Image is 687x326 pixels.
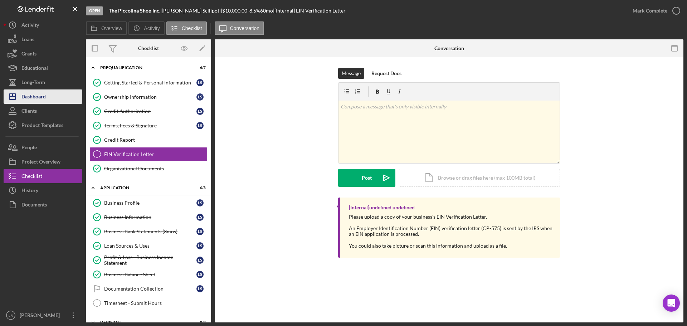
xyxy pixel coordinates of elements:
div: [Internal] undefined undefined [349,205,415,210]
div: Clients [21,104,37,120]
button: Checklist [4,169,82,183]
button: Project Overview [4,155,82,169]
div: Educational [21,61,48,77]
div: Loan Sources & Uses [104,243,196,249]
div: Business Balance Sheet [104,272,196,277]
a: Clients [4,104,82,118]
div: Organizational Documents [104,166,207,171]
div: Activity [21,18,39,34]
button: Conversation [215,21,264,35]
div: Credit Report [104,137,207,143]
a: Educational [4,61,82,75]
button: Request Docs [368,68,405,79]
div: 6 / 8 [193,186,206,190]
div: L S [196,108,204,115]
button: Documents [4,198,82,212]
a: Credit Report [89,133,208,147]
button: LR[PERSON_NAME] [4,308,82,322]
a: Business InformationLS [89,210,208,224]
div: Terms, Fees & Signature [104,123,196,128]
div: Open Intercom Messenger [663,295,680,312]
div: L S [196,93,204,101]
div: Documents [21,198,47,214]
div: Long-Term [21,75,45,91]
div: L S [196,122,204,129]
a: Timesheet - Submit Hours [89,296,208,310]
div: 60 mo [260,8,273,14]
div: Checklist [21,169,42,185]
div: Product Templates [21,118,63,134]
div: Loans [21,32,34,48]
b: The Piccolina Shop Inc. [109,8,160,14]
a: EIN Verification Letter [89,147,208,161]
div: Grants [21,47,36,63]
div: L S [196,257,204,264]
div: Application [100,186,188,190]
button: Product Templates [4,118,82,132]
div: Please upload a copy of your business's EIN Verification Letter. An Employer Identification Numbe... [349,214,553,249]
div: L S [196,214,204,221]
div: 0 / 2 [193,320,206,325]
text: LR [9,313,13,317]
div: EIN Verification Letter [104,151,207,157]
div: Timesheet - Submit Hours [104,300,207,306]
div: Profit & Loss - Business Income Statement [104,254,196,266]
a: Ownership InformationLS [89,90,208,104]
a: Terms, Fees & SignatureLS [89,118,208,133]
div: L S [196,271,204,278]
button: History [4,183,82,198]
div: PreQualification [100,65,188,70]
div: 8.5 % [249,8,260,14]
div: Mark Complete [633,4,667,18]
button: Activity [4,18,82,32]
div: Checklist [138,45,159,51]
a: Documentation CollectionLS [89,282,208,296]
div: Post [362,169,372,187]
a: Business Bank Statements (3mos)LS [89,224,208,239]
div: Project Overview [21,155,60,171]
button: People [4,140,82,155]
button: Checklist [166,21,207,35]
div: Request Docs [371,68,401,79]
button: Activity [128,21,164,35]
div: Open [86,6,103,15]
label: Overview [101,25,122,31]
a: Credit AuthorizationLS [89,104,208,118]
div: Business Profile [104,200,196,206]
button: Mark Complete [625,4,683,18]
a: Business Balance SheetLS [89,267,208,282]
div: L S [196,228,204,235]
div: Decision [100,320,188,325]
div: L S [196,242,204,249]
label: Activity [144,25,160,31]
div: Ownership Information [104,94,196,100]
div: People [21,140,37,156]
button: Dashboard [4,89,82,104]
div: 6 / 7 [193,65,206,70]
a: Getting Started & Personal InformationLS [89,76,208,90]
a: Organizational Documents [89,161,208,176]
button: Overview [86,21,127,35]
div: Credit Authorization [104,108,196,114]
div: Getting Started & Personal Information [104,80,196,86]
div: $10,000.00 [222,8,249,14]
div: | [109,8,162,14]
div: [PERSON_NAME] Scilipoti | [162,8,222,14]
div: Business Information [104,214,196,220]
button: Message [338,68,364,79]
button: Post [338,169,395,187]
div: Documentation Collection [104,286,196,292]
div: Conversation [434,45,464,51]
button: Grants [4,47,82,61]
button: Long-Term [4,75,82,89]
div: L S [196,285,204,292]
